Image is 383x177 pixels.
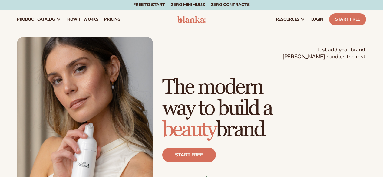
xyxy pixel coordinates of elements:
[273,10,308,29] a: resources
[133,2,249,8] span: Free to start · ZERO minimums · ZERO contracts
[162,77,366,140] h1: The modern way to build a brand
[17,17,55,22] span: product catalog
[67,17,98,22] span: How It Works
[64,10,101,29] a: How It Works
[162,117,216,143] span: beauty
[276,17,299,22] span: resources
[101,10,123,29] a: pricing
[329,13,366,25] a: Start Free
[14,10,64,29] a: product catalog
[311,17,323,22] span: LOGIN
[282,46,366,61] span: Just add your brand. [PERSON_NAME] handles the rest.
[162,148,216,162] a: Start free
[308,10,326,29] a: LOGIN
[104,17,120,22] span: pricing
[177,16,206,23] img: logo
